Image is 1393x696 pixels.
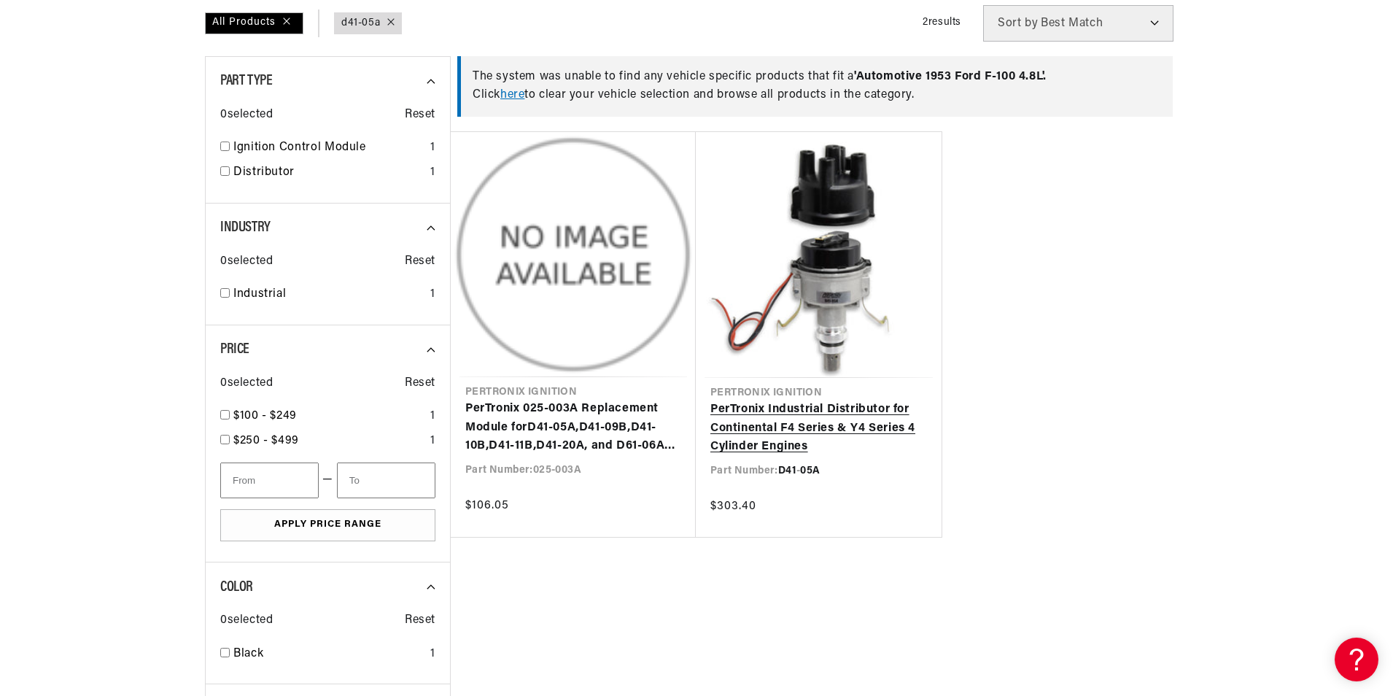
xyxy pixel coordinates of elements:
[405,374,435,393] span: Reset
[430,139,435,158] div: 1
[983,5,1173,42] select: Sort by
[405,252,435,271] span: Reset
[205,12,303,34] div: All Products
[220,342,249,357] span: Price
[220,580,253,595] span: Color
[430,163,435,182] div: 1
[405,106,435,125] span: Reset
[341,15,380,31] a: d41-05a
[430,285,435,304] div: 1
[220,74,272,88] span: Part Type
[405,611,435,630] span: Reset
[500,89,524,101] a: here
[233,410,297,422] span: $100 - $249
[923,17,961,28] span: 2 results
[337,463,435,498] input: To
[220,611,273,630] span: 0 selected
[322,471,333,490] span: —
[220,374,273,393] span: 0 selected
[998,18,1038,29] span: Sort by
[457,56,1173,117] div: The system was unable to find any vehicle specific products that fit a Click to clear your vehicl...
[854,71,1046,82] span: ' Automotive 1953 Ford F-100 4.8L '.
[430,432,435,451] div: 1
[220,509,435,542] button: Apply Price Range
[220,463,319,498] input: From
[710,401,927,457] a: PerTronix Industrial Distributor for Continental F4 Series & Y4 Series 4 Cylinder Engines
[220,252,273,271] span: 0 selected
[465,400,681,456] a: PerTronix 025-003A Replacement Module forD41-05A,D41-09B,D41-10B,D41-11B,D41-20A, and D61-06A Ind...
[233,139,424,158] a: Ignition Control Module
[233,163,424,182] a: Distributor
[233,285,424,304] a: Industrial
[220,220,271,235] span: Industry
[220,106,273,125] span: 0 selected
[233,645,424,664] a: Black
[233,435,299,446] span: $250 - $499
[430,645,435,664] div: 1
[430,407,435,426] div: 1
